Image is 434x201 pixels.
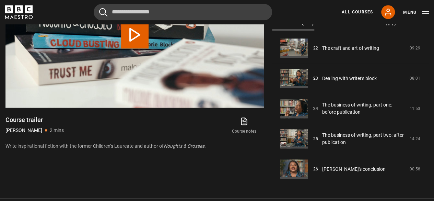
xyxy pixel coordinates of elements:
p: 2 mins [50,127,64,134]
button: Toggle navigation [403,9,429,16]
a: The business of writing, part two: after publication [322,132,406,146]
a: The business of writing, part one: before publication [322,101,406,116]
i: Noughts & Crosses [164,143,204,149]
p: [PERSON_NAME] [5,127,42,134]
a: [PERSON_NAME]'s conclusion [322,166,386,173]
p: Write inspirational fiction with the former Children’s Laureate and author of . [5,143,264,150]
button: Play Video [121,21,149,48]
svg: BBC Maestro [5,5,33,19]
a: The craft and art of writing [322,45,379,52]
a: Dealing with writer's block [322,75,377,82]
a: Course notes [225,116,264,136]
h1: Course trailer [5,116,64,124]
input: Search [94,4,272,20]
button: Submit the search query [99,8,107,16]
a: All Courses [342,9,373,15]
